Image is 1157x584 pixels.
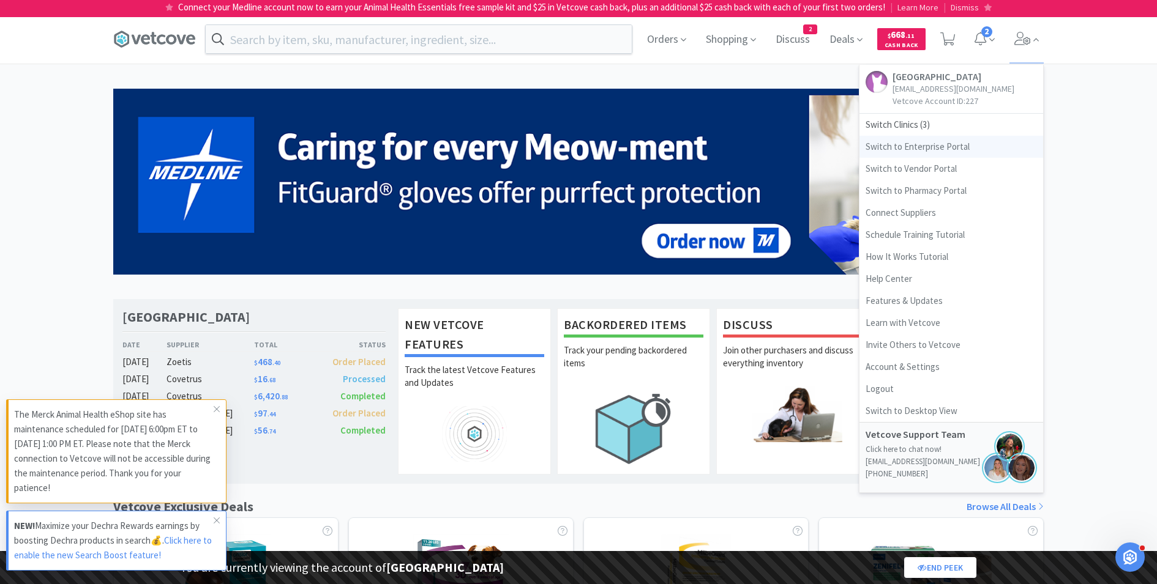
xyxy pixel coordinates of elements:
[122,339,167,350] div: Date
[859,114,1043,136] span: Switch Clinics ( 3 )
[340,390,386,402] span: Completed
[859,136,1043,158] a: Switch to Enterprise Portal
[893,83,1014,95] p: [EMAIL_ADDRESS][DOMAIN_NAME]
[343,373,386,385] span: Processed
[825,15,867,64] span: Deals
[254,373,275,385] span: 16
[642,15,691,64] span: Orders
[268,427,275,435] span: . 74
[859,180,1043,202] a: Switch to Pharmacy Portal
[859,65,1043,114] a: [GEOGRAPHIC_DATA][EMAIL_ADDRESS][DOMAIN_NAME]Vetcove Account ID:227
[866,468,1037,480] p: [PHONE_NUMBER]
[14,519,214,563] p: Maximize your Dechra Rewards earnings by boosting Dechra products in search💰.
[254,410,258,418] span: $
[859,290,1043,312] a: Features & Updates
[113,89,1044,275] img: 5b85490d2c9a43ef9873369d65f5cc4c_481.png
[254,407,275,419] span: 97
[716,308,869,475] a: DiscussJoin other purchasers and discuss everything inventory
[268,410,275,418] span: . 44
[280,393,288,401] span: . 88
[771,34,815,45] a: Discuss2
[14,520,35,531] strong: NEW!
[982,453,1013,483] img: bridget.png
[386,560,504,575] strong: [GEOGRAPHIC_DATA]
[994,431,1025,462] img: jennifer.png
[181,558,504,577] p: You are currently viewing the account of
[398,308,551,475] a: New Vetcove FeaturesTrack the latest Vetcove Features and Updates
[254,393,258,401] span: $
[866,456,1037,468] p: [EMAIL_ADDRESS][DOMAIN_NAME]
[272,359,280,367] span: . 40
[897,2,938,13] span: Learn More
[859,158,1043,180] a: Switch to Vendor Portal
[723,344,863,386] p: Join other purchasers and discuss everything inventory
[943,1,946,13] span: |
[254,356,280,368] span: 468
[804,25,817,34] span: 2
[254,427,258,435] span: $
[859,312,1043,334] a: Learn with Vetcove
[405,406,544,462] img: hero_feature_roadmap.png
[340,424,386,436] span: Completed
[405,363,544,406] p: Track the latest Vetcove Features and Updates
[951,2,979,13] span: Dismiss
[254,390,288,402] span: 6,420
[866,444,942,454] a: Click here to chat now!
[122,372,386,386] a: [DATE]Covetrus$16.68Processed
[771,15,815,64] span: Discuss
[981,26,992,37] span: 2
[254,359,258,367] span: $
[564,386,703,470] img: hero_backorders.png
[332,356,386,368] span: Order Placed
[890,1,893,13] span: |
[859,246,1043,268] a: How It Works Tutorial
[122,308,250,326] h1: [GEOGRAPHIC_DATA]
[122,406,386,421] a: [DATE][PERSON_NAME]$97.44Order Placed
[167,355,254,369] div: Zoetis
[859,400,1043,422] a: Switch to Desktop View
[122,389,167,404] div: [DATE]
[254,424,275,436] span: 56
[206,25,632,53] input: Search by item, sku, manufacturer, ingredient, size...
[167,372,254,386] div: Covetrus
[905,32,915,40] span: . 11
[859,356,1043,378] a: Account & Settings
[14,407,214,495] p: The Merck Animal Health eShop site has maintenance scheduled for [DATE] 6:00pm ET to [DATE] 1:00 ...
[254,376,258,384] span: $
[564,344,703,386] p: Track your pending backordered items
[122,355,386,369] a: [DATE]Zoetis$468.40Order Placed
[122,423,386,438] a: [DATE][PERSON_NAME]$56.74Completed
[859,378,1043,400] a: Logout
[122,372,167,386] div: [DATE]
[885,42,918,50] span: Cash Back
[859,334,1043,356] a: Invite Others to Vetcove
[967,499,1044,515] a: Browse All Deals
[122,355,167,369] div: [DATE]
[564,315,703,338] h1: Backordered Items
[893,95,1014,107] p: Vetcove Account ID: 227
[1006,453,1037,483] img: jules.png
[904,557,976,578] a: End Peek
[888,32,891,40] span: $
[268,376,275,384] span: . 68
[405,315,544,357] h1: New Vetcove Features
[877,23,926,56] a: $668.11Cash Back
[557,308,710,475] a: Backordered ItemsTrack your pending backordered items
[167,389,254,404] div: Covetrus
[723,386,863,442] img: hero_discuss.png
[859,224,1043,246] a: Schedule Training Tutorial
[167,339,254,350] div: Supplier
[723,315,863,338] h1: Discuss
[122,389,386,404] a: [DATE]Covetrus$6,420.88Completed
[893,71,1014,83] h5: [GEOGRAPHIC_DATA]
[701,15,761,64] span: Shopping
[1115,542,1145,572] iframe: Intercom live chat
[859,268,1043,290] a: Help Center
[320,339,386,350] div: Status
[332,407,386,419] span: Order Placed
[866,429,988,440] h5: Vetcove Support Team
[254,339,320,350] div: Total
[859,202,1043,224] a: Connect Suppliers
[888,29,915,40] span: 668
